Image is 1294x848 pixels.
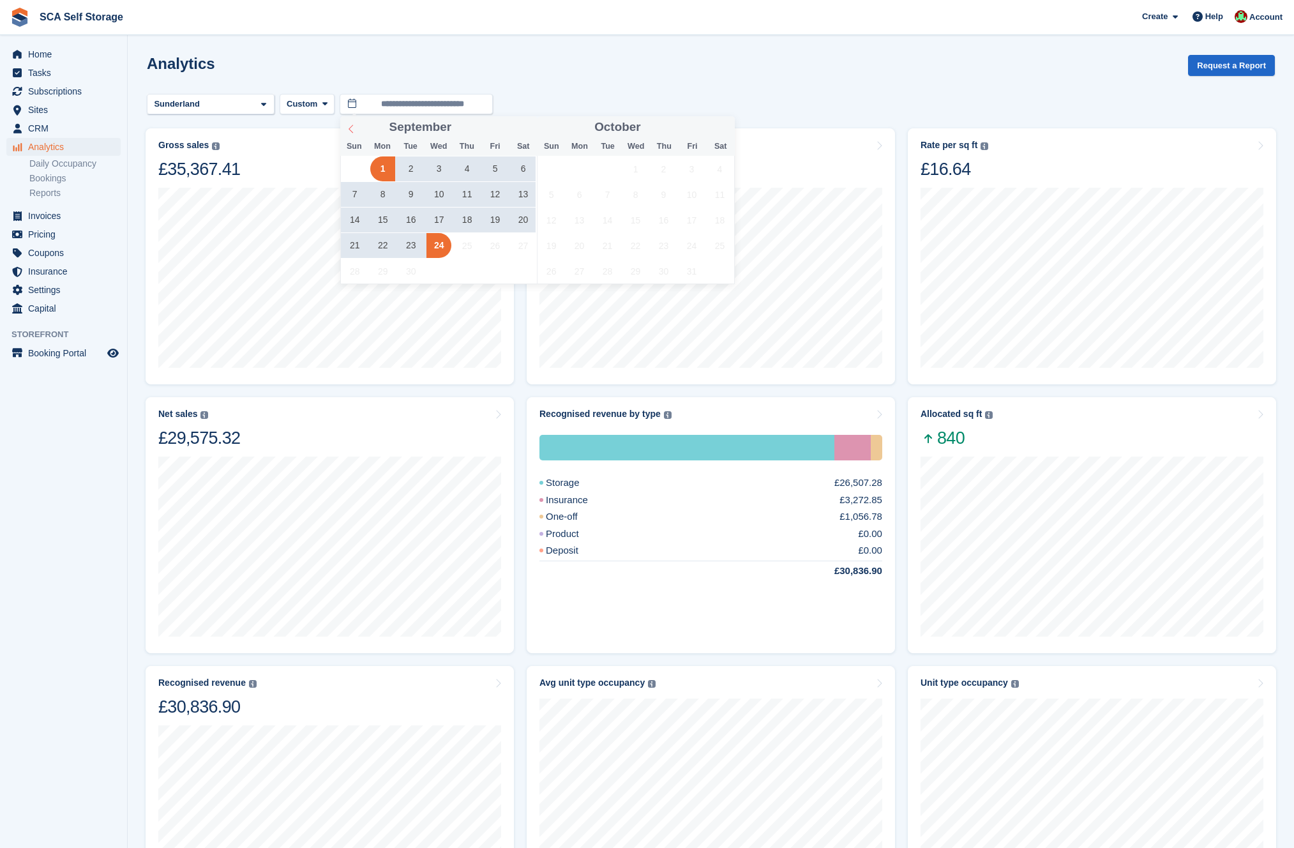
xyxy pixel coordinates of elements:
span: Mon [566,142,594,151]
span: October [594,121,640,133]
span: Tue [594,142,622,151]
img: icon-info-grey-7440780725fd019a000dd9b08b2336e03edf1995a4989e88bcd33f0948082b44.svg [200,411,208,419]
a: menu [6,281,121,299]
span: October 18, 2025 [707,208,732,232]
a: SCA Self Storage [34,6,128,27]
img: icon-info-grey-7440780725fd019a000dd9b08b2336e03edf1995a4989e88bcd33f0948082b44.svg [212,142,220,150]
span: September 23, 2025 [398,233,423,258]
div: Recognised revenue by type [539,409,661,420]
span: October 29, 2025 [623,259,648,284]
span: September 2, 2025 [398,156,423,181]
img: icon-info-grey-7440780725fd019a000dd9b08b2336e03edf1995a4989e88bcd33f0948082b44.svg [985,411,993,419]
span: Wed [622,142,650,151]
span: September 18, 2025 [455,208,479,232]
span: October 12, 2025 [539,208,564,232]
span: September 24, 2025 [426,233,451,258]
span: October 14, 2025 [595,208,620,232]
a: menu [6,244,121,262]
span: Sat [509,142,538,151]
span: October 26, 2025 [539,259,564,284]
span: September 6, 2025 [511,156,536,181]
span: Sun [340,142,368,151]
span: October 6, 2025 [567,182,592,207]
span: Pricing [28,225,105,243]
span: September 19, 2025 [483,208,508,232]
span: September 8, 2025 [370,182,395,207]
span: October 23, 2025 [651,233,676,258]
div: Gross sales [158,140,209,151]
div: Insurance [834,435,871,460]
span: September 5, 2025 [483,156,508,181]
div: One-off [539,510,608,524]
span: October 20, 2025 [567,233,592,258]
a: Reports [29,187,121,199]
div: £29,575.32 [158,427,240,449]
span: October 17, 2025 [679,208,704,232]
a: menu [6,225,121,243]
span: October 10, 2025 [679,182,704,207]
span: October 31, 2025 [679,259,704,284]
span: October 21, 2025 [595,233,620,258]
span: September 22, 2025 [370,233,395,258]
div: £0.00 [858,543,882,558]
span: Create [1142,10,1168,23]
span: September 1, 2025 [370,156,395,181]
span: October 3, 2025 [679,156,704,181]
span: October 7, 2025 [595,182,620,207]
div: £35,367.41 [158,158,240,180]
div: Unit type occupancy [921,678,1008,688]
a: Bookings [29,172,121,185]
div: Insurance [539,493,619,508]
span: Coupons [28,244,105,262]
a: menu [6,101,121,119]
img: Dale Chapman [1235,10,1247,23]
span: September 28, 2025 [342,259,367,284]
div: Storage [539,476,610,490]
span: October 22, 2025 [623,233,648,258]
div: £30,836.90 [804,564,882,579]
div: One-off [871,435,882,460]
div: Recognised revenue [158,678,246,688]
span: September 20, 2025 [511,208,536,232]
img: icon-info-grey-7440780725fd019a000dd9b08b2336e03edf1995a4989e88bcd33f0948082b44.svg [981,142,988,150]
span: October 5, 2025 [539,182,564,207]
div: Storage [539,435,834,460]
div: Sunderland [152,98,205,110]
img: icon-info-grey-7440780725fd019a000dd9b08b2336e03edf1995a4989e88bcd33f0948082b44.svg [648,680,656,688]
span: Sun [538,142,566,151]
span: Settings [28,281,105,299]
div: £1,056.78 [839,510,882,524]
a: Daily Occupancy [29,158,121,170]
h2: Analytics [147,55,215,72]
span: September 3, 2025 [426,156,451,181]
a: menu [6,82,121,100]
button: Custom [280,94,335,115]
span: September 30, 2025 [398,259,423,284]
span: September 17, 2025 [426,208,451,232]
span: Booking Portal [28,344,105,362]
span: October 19, 2025 [539,233,564,258]
img: icon-info-grey-7440780725fd019a000dd9b08b2336e03edf1995a4989e88bcd33f0948082b44.svg [1011,680,1019,688]
span: October 25, 2025 [707,233,732,258]
div: £3,272.85 [839,493,882,508]
span: October 11, 2025 [707,182,732,207]
a: menu [6,207,121,225]
div: £26,507.28 [834,476,882,490]
div: £16.64 [921,158,988,180]
button: Request a Report [1188,55,1275,76]
span: September 21, 2025 [342,233,367,258]
div: Allocated sq ft [921,409,982,420]
span: October 4, 2025 [707,156,732,181]
span: Invoices [28,207,105,225]
span: September 7, 2025 [342,182,367,207]
span: Analytics [28,138,105,156]
span: Tue [396,142,425,151]
span: September 27, 2025 [511,233,536,258]
span: September 16, 2025 [398,208,423,232]
span: Home [28,45,105,63]
span: October 15, 2025 [623,208,648,232]
div: Avg unit type occupancy [539,678,645,688]
span: September [389,121,452,133]
span: September 15, 2025 [370,208,395,232]
span: September 29, 2025 [370,259,395,284]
